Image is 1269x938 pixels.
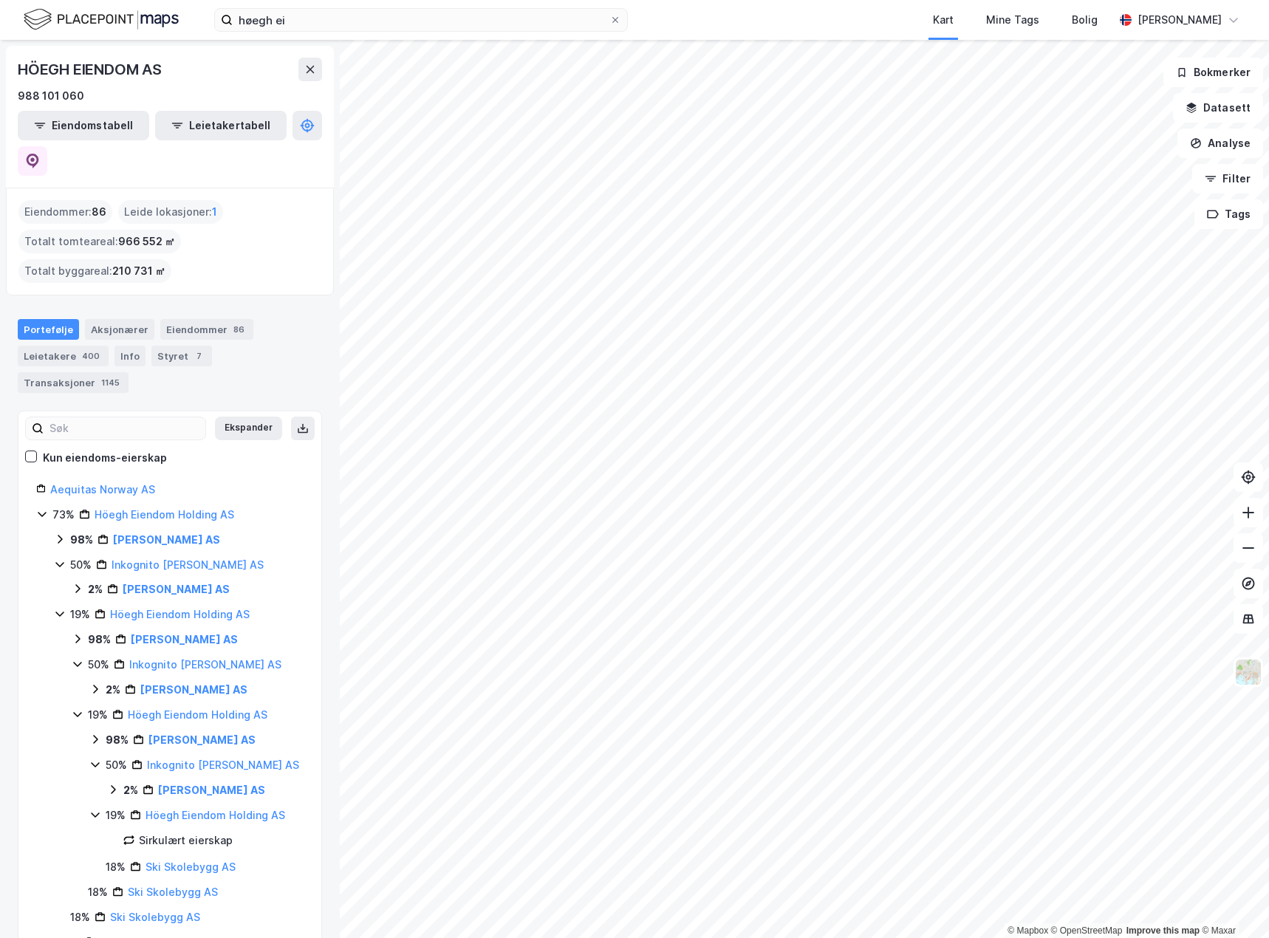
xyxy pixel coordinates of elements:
[986,11,1039,29] div: Mine Tags
[88,706,108,724] div: 19%
[98,375,123,390] div: 1145
[118,200,223,224] div: Leide lokasjoner :
[85,319,154,340] div: Aksjonærer
[112,262,165,280] span: 210 731 ㎡
[131,633,238,646] a: [PERSON_NAME] AS
[70,531,93,549] div: 98%
[148,733,256,746] a: [PERSON_NAME] AS
[1234,658,1262,686] img: Z
[1194,199,1263,229] button: Tags
[18,372,129,393] div: Transaksjoner
[18,111,149,140] button: Eiendomstabell
[18,58,165,81] div: HÖEGH EIENDOM AS
[106,731,129,749] div: 98%
[18,319,79,340] div: Portefølje
[139,832,233,849] div: Sirkulært eierskap
[146,809,285,821] a: Höegh Eiendom Holding AS
[151,346,212,366] div: Styret
[43,449,167,467] div: Kun eiendoms-eierskap
[147,759,299,771] a: Inkognito [PERSON_NAME] AS
[95,508,234,521] a: Höegh Eiendom Holding AS
[18,87,84,105] div: 988 101 060
[50,483,155,496] a: Aequitas Norway AS
[106,858,126,876] div: 18%
[88,581,103,598] div: 2%
[88,631,111,648] div: 98%
[114,346,146,366] div: Info
[1195,867,1269,938] div: Kontrollprogram for chat
[146,860,236,873] a: Ski Skolebygg AS
[18,259,171,283] div: Totalt byggareal :
[113,533,220,546] a: [PERSON_NAME] AS
[44,417,205,439] input: Søk
[1126,925,1200,936] a: Improve this map
[1138,11,1222,29] div: [PERSON_NAME]
[18,346,109,366] div: Leietakere
[88,656,109,674] div: 50%
[233,9,609,31] input: Søk på adresse, matrikkel, gårdeiere, leietakere eller personer
[158,784,265,796] a: [PERSON_NAME] AS
[70,606,90,623] div: 19%
[18,230,181,253] div: Totalt tomteareal :
[1177,129,1263,158] button: Analyse
[128,708,267,721] a: Höegh Eiendom Holding AS
[70,908,90,926] div: 18%
[1051,925,1123,936] a: OpenStreetMap
[106,807,126,824] div: 19%
[79,349,103,363] div: 400
[140,683,247,696] a: [PERSON_NAME] AS
[106,681,120,699] div: 2%
[112,558,264,571] a: Inkognito [PERSON_NAME] AS
[110,608,250,620] a: Höegh Eiendom Holding AS
[1195,867,1269,938] iframe: Chat Widget
[191,349,206,363] div: 7
[230,322,247,337] div: 86
[18,200,112,224] div: Eiendommer :
[155,111,287,140] button: Leietakertabell
[1163,58,1263,87] button: Bokmerker
[52,506,75,524] div: 73%
[215,417,282,440] button: Ekspander
[110,911,200,923] a: Ski Skolebygg AS
[24,7,179,32] img: logo.f888ab2527a4732fd821a326f86c7f29.svg
[1192,164,1263,194] button: Filter
[1173,93,1263,123] button: Datasett
[1072,11,1098,29] div: Bolig
[129,658,281,671] a: Inkognito [PERSON_NAME] AS
[1008,925,1048,936] a: Mapbox
[160,319,253,340] div: Eiendommer
[70,556,92,574] div: 50%
[123,583,230,595] a: [PERSON_NAME] AS
[933,11,954,29] div: Kart
[128,886,218,898] a: Ski Skolebygg AS
[92,203,106,221] span: 86
[212,203,217,221] span: 1
[118,233,175,250] span: 966 552 ㎡
[106,756,127,774] div: 50%
[123,781,138,799] div: 2%
[88,883,108,901] div: 18%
